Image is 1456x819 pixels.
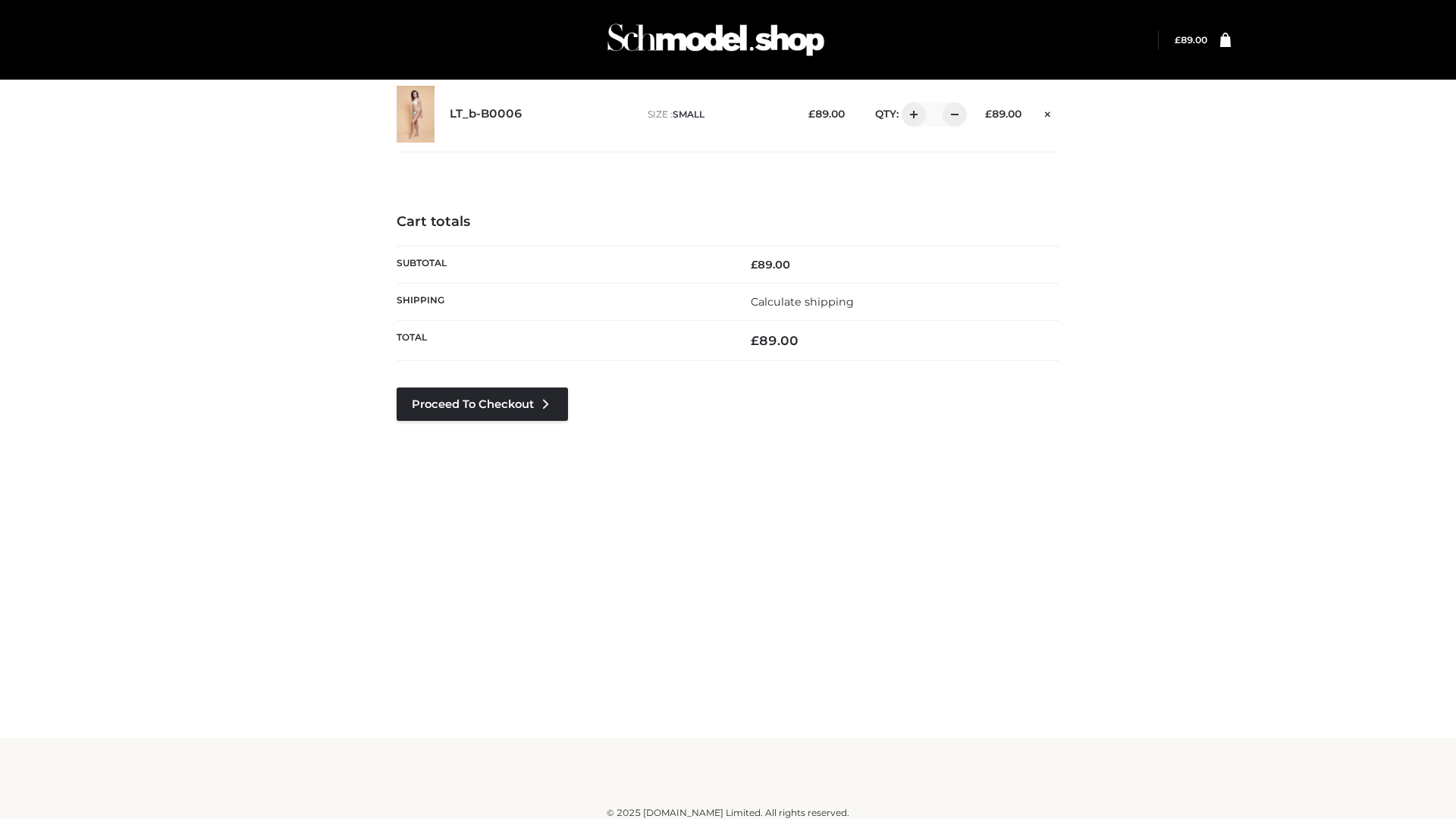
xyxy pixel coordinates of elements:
a: Calculate shipping [751,295,854,309]
bdi: 89.00 [808,108,845,120]
h4: Cart totals [397,214,1059,231]
span: SMALL [673,108,704,120]
span: £ [751,333,759,348]
img: LT_b-B0006 - SMALL [397,86,435,143]
bdi: 89.00 [985,108,1021,120]
a: LT_b-B0006 [450,107,522,121]
span: £ [985,108,992,120]
span: £ [808,108,815,120]
span: £ [751,258,758,271]
img: Schmodel Admin 964 [602,10,830,70]
div: QTY: [860,102,962,127]
p: size : [648,108,785,121]
a: £89.00 [1175,34,1207,45]
span: £ [1175,34,1181,45]
th: Shipping [397,283,728,320]
bdi: 89.00 [751,333,799,348]
th: Subtotal [397,246,728,283]
bdi: 89.00 [751,258,790,271]
a: Proceed to Checkout [397,388,568,421]
bdi: 89.00 [1175,34,1207,45]
th: Total [397,321,728,361]
a: Remove this item [1037,102,1059,122]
